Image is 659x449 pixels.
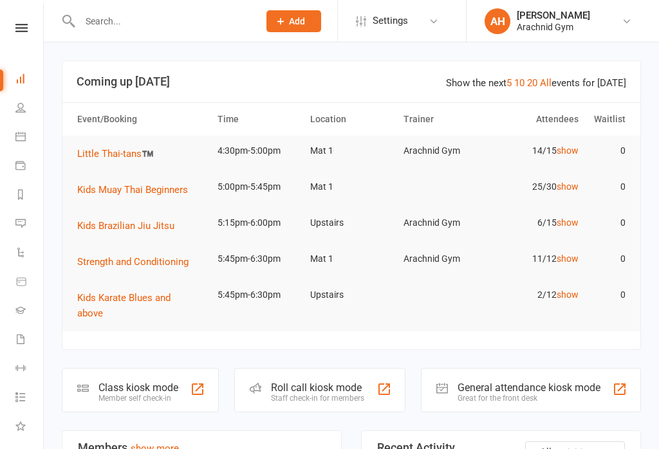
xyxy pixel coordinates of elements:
h3: Coming up [DATE] [77,75,626,88]
div: Show the next events for [DATE] [446,75,626,91]
td: Upstairs [304,280,398,310]
td: Arachnid Gym [398,244,491,274]
td: 5:45pm-6:30pm [212,244,305,274]
td: Mat 1 [304,244,398,274]
a: Product Sales [15,268,44,297]
span: Settings [373,6,408,35]
a: 5 [506,77,512,89]
a: Payments [15,152,44,181]
th: Waitlist [584,103,631,136]
td: 0 [584,280,631,310]
span: Add [289,16,305,26]
a: 10 [514,77,524,89]
a: Reports [15,181,44,210]
button: Add [266,10,321,32]
a: show [557,253,579,264]
a: show [557,289,579,300]
a: show [557,181,579,192]
div: Arachnid Gym [517,21,590,33]
td: 0 [584,172,631,202]
a: Calendar [15,124,44,152]
button: Kids Karate Blues and above [77,290,206,321]
input: Search... [76,12,250,30]
td: Arachnid Gym [398,208,491,238]
button: Kids Muay Thai Beginners [77,182,197,197]
span: Kids Karate Blues and above [77,292,171,319]
a: show [557,145,579,156]
button: Strength and Conditioning [77,254,198,270]
a: All [540,77,552,89]
div: Staff check-in for members [271,394,364,403]
td: 6/15 [491,208,584,238]
td: 0 [584,244,631,274]
td: 2/12 [491,280,584,310]
th: Event/Booking [71,103,212,136]
div: Roll call kiosk mode [271,381,364,394]
div: General attendance kiosk mode [458,381,600,394]
a: People [15,95,44,124]
div: AH [485,8,510,34]
div: Class kiosk mode [98,381,178,394]
a: What's New [15,413,44,442]
a: Dashboard [15,66,44,95]
td: Mat 1 [304,136,398,166]
span: Kids Brazilian Jiu Jitsu [77,220,174,232]
button: Little Thai-tans™️ [77,146,163,161]
td: 5:15pm-6:00pm [212,208,305,238]
button: Kids Brazilian Jiu Jitsu [77,218,183,234]
a: show [557,217,579,228]
th: Time [212,103,305,136]
span: Little Thai-tans™️ [77,148,154,160]
td: 14/15 [491,136,584,166]
td: 0 [584,136,631,166]
td: 25/30 [491,172,584,202]
th: Location [304,103,398,136]
span: Strength and Conditioning [77,256,189,268]
td: Mat 1 [304,172,398,202]
td: 11/12 [491,244,584,274]
td: 5:45pm-6:30pm [212,280,305,310]
th: Trainer [398,103,491,136]
div: [PERSON_NAME] [517,10,590,21]
th: Attendees [491,103,584,136]
div: Great for the front desk [458,394,600,403]
td: 0 [584,208,631,238]
td: 5:00pm-5:45pm [212,172,305,202]
td: 4:30pm-5:00pm [212,136,305,166]
td: Upstairs [304,208,398,238]
span: Kids Muay Thai Beginners [77,184,188,196]
div: Member self check-in [98,394,178,403]
a: 20 [527,77,537,89]
td: Arachnid Gym [398,136,491,166]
